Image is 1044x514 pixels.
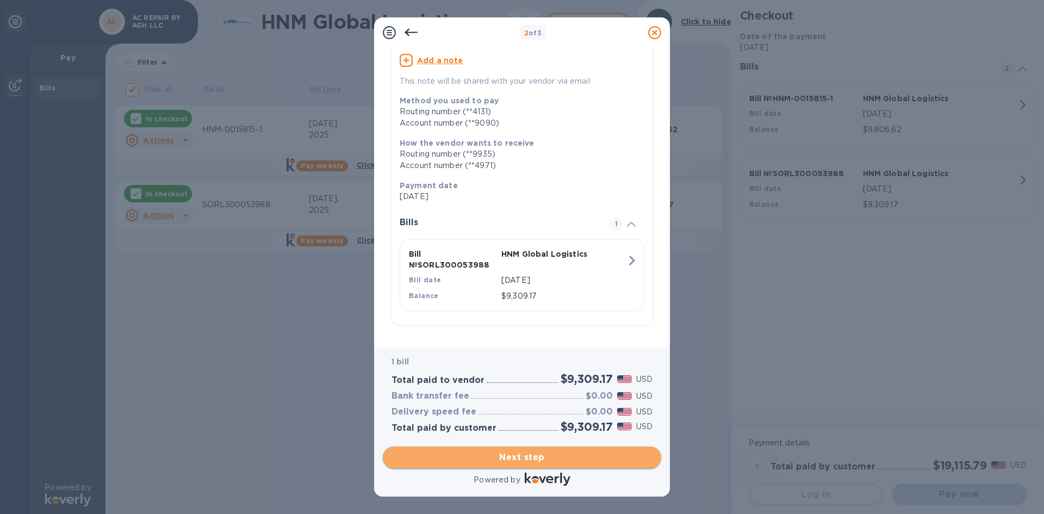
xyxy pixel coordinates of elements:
div: Account number (**9090) [400,117,636,129]
img: USD [617,375,632,383]
b: How the vendor wants to receive [400,139,535,147]
img: USD [617,392,632,400]
h2: $9,309.17 [561,420,613,434]
div: Account number (**4971) [400,160,636,171]
h3: Delivery speed fee [391,407,476,417]
p: $9,309.17 [501,290,626,302]
p: This note will be shared with your vendor via email [400,76,644,87]
h3: Total paid by customer [391,423,496,434]
div: Routing number (**4131) [400,106,636,117]
img: Logo [525,473,570,486]
span: 2 [524,29,529,37]
button: Next step [383,447,661,468]
h3: $0.00 [586,407,613,417]
img: USD [617,423,632,430]
p: USD [636,391,652,402]
div: Add a noteThis note will be shared with your vendor via email [400,3,644,87]
h2: $9,309.17 [561,372,613,386]
button: Bill №SORL300053988HNM Global LogisticsBill date[DATE]Balance$9,309.17 [400,239,644,311]
span: 1 [610,218,623,231]
h3: $0.00 [586,391,613,401]
p: [DATE] [501,275,626,286]
b: Payment date [400,181,458,190]
u: Add a note [417,56,463,65]
p: USD [636,374,652,385]
b: of 3 [524,29,542,37]
p: USD [636,421,652,432]
b: Balance [409,292,439,300]
p: [DATE] [400,191,636,202]
p: HNM Global Logistics [501,249,589,259]
div: Routing number (**9935) [400,148,636,160]
p: Bill № SORL300053988 [409,249,497,270]
h3: Bills [400,218,596,228]
b: Bill date [409,276,442,284]
span: Next step [391,451,652,464]
p: Powered by [474,474,520,486]
b: 1 bill [391,357,409,366]
img: USD [617,408,632,416]
h3: Total paid to vendor [391,375,484,386]
b: Method you used to pay [400,96,499,105]
h3: Bank transfer fee [391,391,469,401]
p: USD [636,406,652,418]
